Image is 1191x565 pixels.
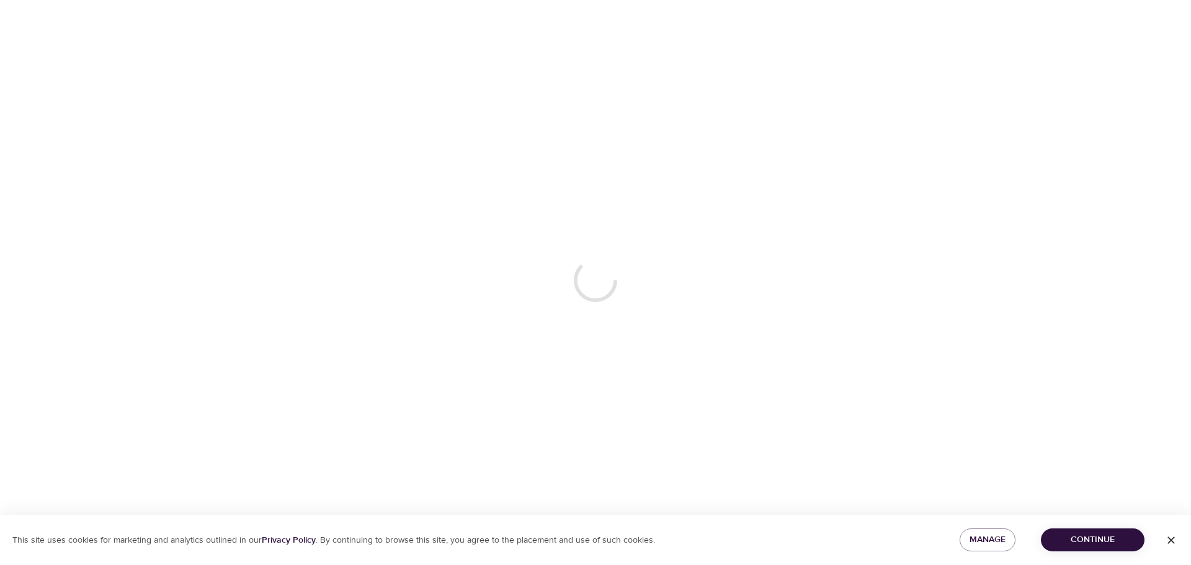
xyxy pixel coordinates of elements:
[970,532,1006,548] span: Manage
[262,535,316,546] a: Privacy Policy
[960,528,1015,551] button: Manage
[1041,528,1144,551] button: Continue
[1051,532,1135,548] span: Continue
